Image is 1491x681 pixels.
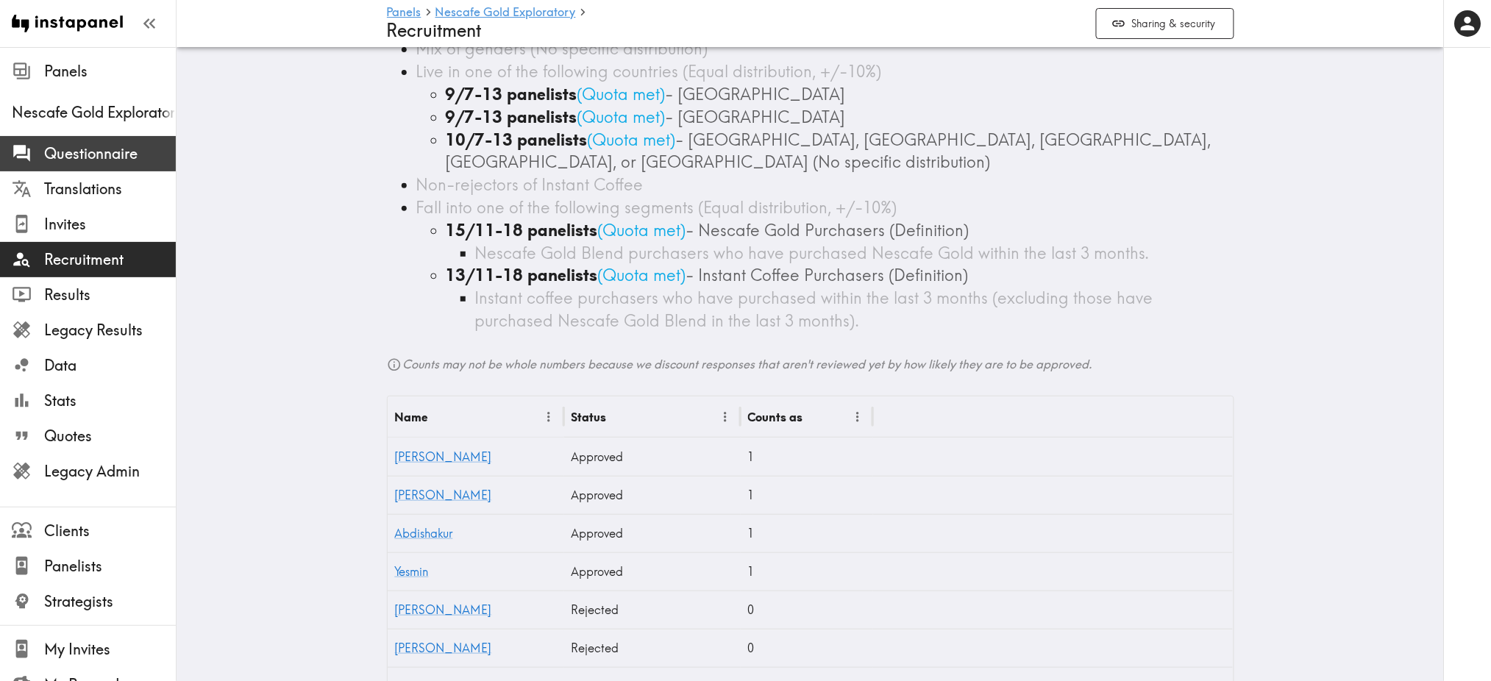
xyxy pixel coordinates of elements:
b: 9/7-13 panelists [446,84,577,104]
h6: Counts may not be whole numbers because we discount responses that aren't reviewed yet by how lik... [387,356,1234,373]
span: Panels [44,61,176,82]
span: ( Quota met ) [598,265,686,285]
span: Translations [44,179,176,199]
div: 0 [741,629,873,667]
span: Fall into one of the following segments (Equal distribution, +/-10%) [416,197,897,218]
button: Sharing & security [1096,8,1234,40]
div: Rejected [564,629,741,667]
span: Results [44,285,176,305]
span: ( Quota met ) [598,220,686,240]
span: Live in one of the following countries (Equal distribution, +/-10%) [416,61,882,82]
div: 1 [741,514,873,552]
span: Quotes [44,426,176,446]
b: 15/11-18 panelists [446,220,598,240]
span: Clients [44,521,176,541]
a: [PERSON_NAME] [395,602,492,617]
span: Instant coffee purchasers who have purchased within the last 3 months (excluding those have purch... [475,288,1153,331]
div: 1 [741,552,873,591]
button: Menu [714,406,737,429]
span: - Instant Coffee Purchasers (Definition) [686,265,969,285]
a: [PERSON_NAME] [395,488,492,502]
span: - Nescafe Gold Purchasers (Definition) [686,220,969,240]
span: Panelists [44,556,176,577]
span: Nescafe Gold Blend purchasers who have purchased Nescafe Gold within the last 3 months. [475,243,1150,263]
span: Data [44,355,176,376]
button: Sort [430,406,452,429]
span: Questionnaire [44,143,176,164]
div: 1 [741,438,873,476]
div: Approved [564,438,741,476]
span: Non-rejectors of Instant Coffee [416,174,644,195]
span: Strategists [44,591,176,612]
a: Yesmin [395,564,429,579]
a: Panels [387,6,421,20]
span: - [GEOGRAPHIC_DATA] [666,107,846,127]
b: 10/7-13 panelists [446,129,588,150]
div: Rejected [564,591,741,629]
div: Approved [564,476,741,514]
a: Abdishakur [395,526,453,541]
span: Recruitment [44,249,176,270]
button: Menu [538,406,561,429]
div: Approved [564,552,741,591]
span: Mix of genders (No specific distribution) [416,38,708,59]
span: Invites [44,214,176,235]
span: - [GEOGRAPHIC_DATA] [666,84,846,104]
span: - [GEOGRAPHIC_DATA], [GEOGRAPHIC_DATA], [GEOGRAPHIC_DATA], [GEOGRAPHIC_DATA], or [GEOGRAPHIC_DATA... [446,129,1211,173]
b: 13/11-18 panelists [446,265,598,285]
div: 0 [741,591,873,629]
div: Counts as [748,410,803,424]
span: ( Quota met ) [588,129,676,150]
a: Nescafe Gold Exploratory [435,6,576,20]
button: Sort [805,406,828,429]
h4: Recruitment [387,20,1084,41]
a: [PERSON_NAME] [395,641,492,655]
span: ( Quota met ) [577,107,666,127]
span: My Invites [44,639,176,660]
a: [PERSON_NAME] [395,449,492,464]
div: 1 [741,476,873,514]
span: Nescafe Gold Exploratory [12,102,176,123]
span: Legacy Admin [44,461,176,482]
div: Name [395,410,428,424]
b: 9/7-13 panelists [446,107,577,127]
span: Stats [44,391,176,411]
div: Status [572,410,607,424]
span: ( Quota met ) [577,84,666,104]
div: Approved [564,514,741,552]
button: Sort [608,406,631,429]
button: Menu [847,406,869,429]
span: Legacy Results [44,320,176,340]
